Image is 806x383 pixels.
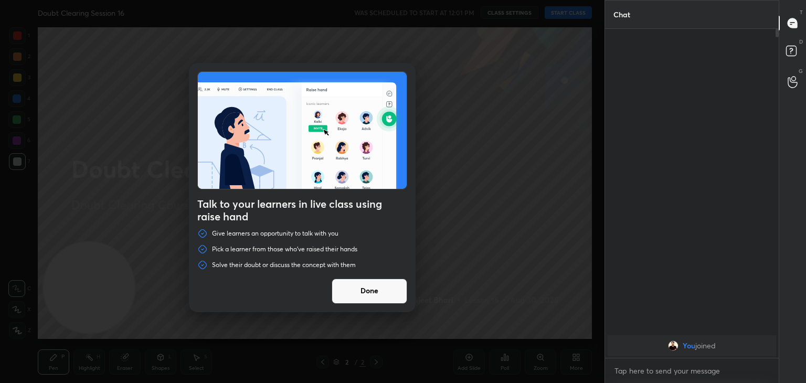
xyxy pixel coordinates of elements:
p: Pick a learner from those who've raised their hands [212,245,357,253]
p: Chat [605,1,639,28]
p: Give learners an opportunity to talk with you [212,229,338,238]
p: D [799,38,803,46]
p: G [799,67,803,75]
button: Done [332,279,407,304]
span: joined [695,342,716,350]
h4: Talk to your learners in live class using raise hand [197,198,407,223]
div: grid [605,333,779,358]
p: T [800,8,803,16]
span: You [683,342,695,350]
img: 09770f7dbfa9441c9c3e57e13e3293d5.jpg [668,341,678,351]
img: preRahAdop.42c3ea74.svg [198,72,407,189]
p: Solve their doubt or discuss the concept with them [212,261,356,269]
